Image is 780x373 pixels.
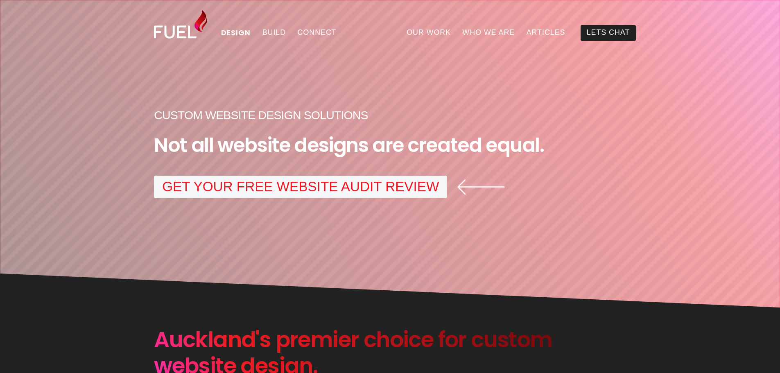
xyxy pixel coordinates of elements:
[457,179,506,195] img: Left Arrow
[154,106,626,124] h1: custom Website Design Solutions
[401,25,457,41] a: Our Work
[520,25,571,41] a: Articles
[457,25,520,41] a: Who We Are
[154,10,207,38] img: Fuel Design Ltd - Website design and development company in North Shore, Auckland
[292,25,342,41] a: Connect
[215,25,257,41] a: Design
[154,176,447,198] a: GET YOUR FREE WEBSITE AUDIT REVIEW
[581,25,635,41] a: Lets Chat
[154,134,626,156] h2: Not all website designs are created equal.
[256,25,292,41] a: Build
